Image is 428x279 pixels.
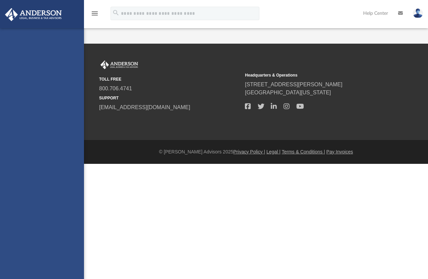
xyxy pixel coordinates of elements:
a: [STREET_ADDRESS][PERSON_NAME] [245,82,342,87]
a: Pay Invoices [326,149,353,154]
small: Headquarters & Operations [245,72,386,78]
a: Terms & Conditions | [282,149,325,154]
img: User Pic [413,8,423,18]
div: © [PERSON_NAME] Advisors 2025 [84,148,428,155]
img: Anderson Advisors Platinum Portal [3,8,64,21]
a: Legal | [266,149,281,154]
a: menu [91,13,99,17]
a: [GEOGRAPHIC_DATA][US_STATE] [245,90,331,95]
img: Anderson Advisors Platinum Portal [99,60,139,69]
a: [EMAIL_ADDRESS][DOMAIN_NAME] [99,104,190,110]
i: search [112,9,120,16]
a: Privacy Policy | [233,149,265,154]
a: 800.706.4741 [99,86,132,91]
small: TOLL FREE [99,76,240,82]
small: SUPPORT [99,95,240,101]
i: menu [91,9,99,17]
